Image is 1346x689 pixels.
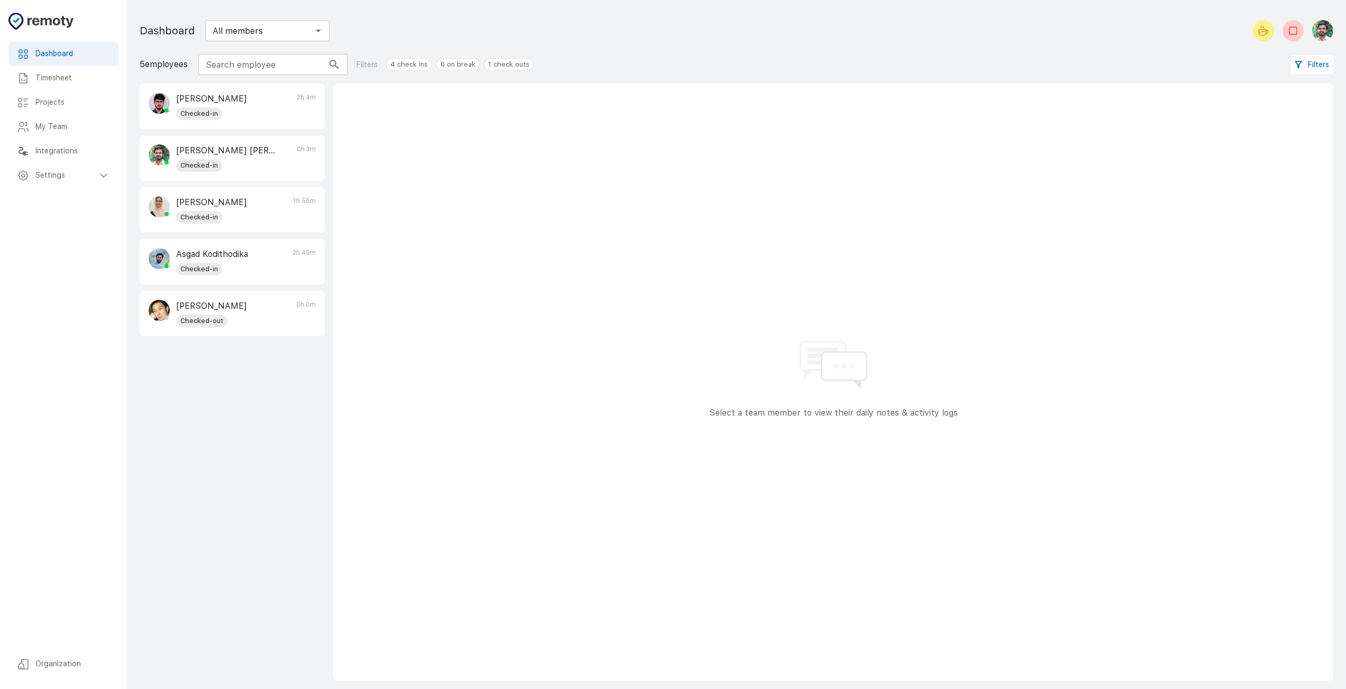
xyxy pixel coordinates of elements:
div: 0 on break [436,58,480,71]
button: Muhammed Afsal Villan [1308,16,1333,45]
span: Checked-out [176,316,227,326]
div: Dashboard [8,42,118,66]
div: 1 check outs [484,58,534,71]
h6: Timesheet [35,72,110,84]
img: Muhammed Afsal Villan [1312,20,1333,41]
div: My Team [8,115,118,139]
p: 2h 4m [297,93,316,120]
span: Checked-in [176,108,222,119]
span: 4 check ins [387,59,432,70]
span: Checked-in [176,264,222,274]
p: Select a team member to view their daily notes & activity logs [709,407,958,419]
h6: Organization [35,658,110,670]
p: [PERSON_NAME] [PERSON_NAME] [176,144,276,157]
h6: Projects [35,97,110,108]
p: [PERSON_NAME] [176,300,247,313]
h6: Settings [35,170,97,181]
img: Mohammed Noman [149,93,170,114]
span: 1 check outs [484,59,533,70]
div: 4 check ins [386,58,432,71]
img: Asgad Kodithodika [149,248,170,269]
button: Start your break [1253,20,1274,41]
img: Muhammed Afsal Villan [149,144,170,166]
p: 0h 0m [296,300,316,327]
img: Cheng Fei [149,300,170,321]
div: Projects [8,90,118,115]
p: Asgad Kodithodika [176,248,248,261]
p: [PERSON_NAME] [176,196,247,209]
span: Checked-in [176,212,222,223]
div: Organization [8,652,118,676]
button: Open [311,23,326,38]
h6: Integrations [35,145,110,157]
p: 5 employees [140,58,188,71]
button: Filters [1291,55,1333,75]
p: [PERSON_NAME] [176,93,247,105]
button: Check-out [1283,20,1304,41]
div: Timesheet [8,66,118,90]
h1: Dashboard [140,22,195,39]
p: 0h 3m [297,144,316,172]
img: Nishana Moyan [149,196,170,217]
h6: My Team [35,121,110,133]
div: Settings [8,163,118,188]
h6: Dashboard [35,48,110,60]
p: Filters [356,59,378,70]
p: 2h 49m [292,248,316,275]
span: Checked-in [176,160,222,171]
p: 1h 56m [293,196,316,224]
div: Integrations [8,139,118,163]
span: 0 on break [437,59,479,70]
